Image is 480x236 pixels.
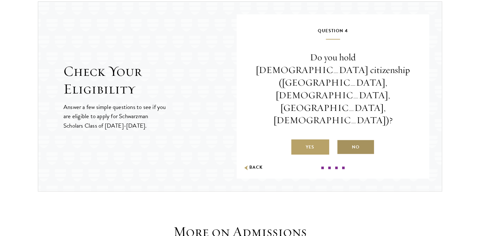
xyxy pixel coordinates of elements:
[256,27,410,39] h5: Question 4
[243,164,263,171] button: Back
[63,102,167,130] p: Answer a few simple questions to see if you are eligible to apply for Schwarzman Scholars Class o...
[63,63,237,98] h2: Check Your Eligibility
[291,139,329,154] label: Yes
[337,139,375,154] label: No
[256,51,410,127] p: Do you hold [DEMOGRAPHIC_DATA] citizenship ([GEOGRAPHIC_DATA], [DEMOGRAPHIC_DATA], [GEOGRAPHIC_DA...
